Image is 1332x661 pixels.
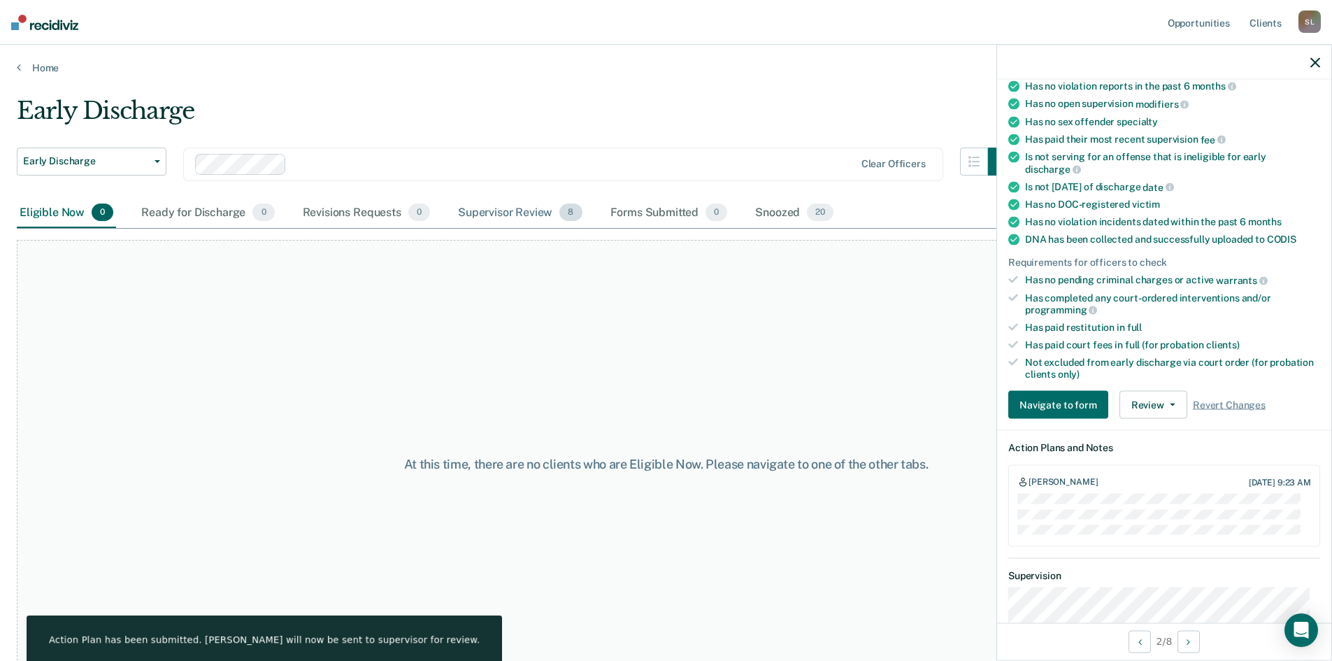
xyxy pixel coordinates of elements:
[1008,391,1108,419] button: Navigate to form
[1119,391,1187,419] button: Review
[1248,216,1282,227] span: months
[455,198,585,229] div: Supervisor Review
[1132,199,1160,210] span: victim
[1025,304,1097,315] span: programming
[1025,133,1320,145] div: Has paid their most recent supervision
[1201,134,1226,145] span: fee
[1284,613,1318,647] div: Open Intercom Messenger
[1216,275,1268,286] span: warrants
[1192,80,1236,92] span: months
[997,623,1331,660] div: 2 / 8
[1025,356,1320,380] div: Not excluded from early discharge via court order (for probation clients
[1143,181,1173,192] span: date
[1025,339,1320,351] div: Has paid court fees in full (for probation
[1008,391,1114,419] a: Navigate to form
[300,198,433,229] div: Revisions Requests
[17,198,116,229] div: Eligible Now
[1025,164,1081,175] span: discharge
[1127,322,1142,333] span: full
[1025,216,1320,228] div: Has no violation incidents dated within the past 6
[1008,257,1320,269] div: Requirements for officers to check
[706,204,727,222] span: 0
[1025,180,1320,193] div: Is not [DATE] of discharge
[1025,115,1320,127] div: Has no sex offender
[1267,234,1296,245] span: CODIS
[559,204,582,222] span: 8
[1025,292,1320,315] div: Has completed any court-ordered interventions and/or
[1025,274,1320,287] div: Has no pending criminal charges or active
[1025,98,1320,111] div: Has no open supervision
[11,15,78,30] img: Recidiviz
[1129,630,1151,653] button: Previous Opportunity
[1008,570,1320,582] dt: Supervision
[1025,199,1320,211] div: Has no DOC-registered
[92,204,113,222] span: 0
[17,62,1315,74] a: Home
[1058,368,1080,379] span: only)
[138,198,277,229] div: Ready for Discharge
[1025,322,1320,334] div: Has paid restitution in
[408,204,430,222] span: 0
[807,204,833,222] span: 20
[1025,234,1320,246] div: DNA has been collected and successfully uploaded to
[1117,115,1158,127] span: specialty
[23,155,149,167] span: Early Discharge
[752,198,836,229] div: Snoozed
[17,97,1016,136] div: Early Discharge
[1025,80,1320,92] div: Has no violation reports in the past 6
[342,457,991,472] div: At this time, there are no clients who are Eligible Now. Please navigate to one of the other tabs.
[861,158,926,170] div: Clear officers
[1193,399,1266,411] span: Revert Changes
[1206,339,1240,350] span: clients)
[1249,478,1311,488] div: [DATE] 9:23 AM
[1136,99,1189,110] span: modifiers
[1177,630,1200,653] button: Next Opportunity
[1029,477,1098,488] div: [PERSON_NAME]
[1025,151,1320,175] div: Is not serving for an offense that is ineligible for early
[35,618,494,630] div: Action Plan has been submitted. [PERSON_NAME] will now be sent to supervisor for review.
[1298,10,1321,33] div: S L
[252,204,274,222] span: 0
[608,198,731,229] div: Forms Submitted
[1008,442,1320,454] dt: Action Plans and Notes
